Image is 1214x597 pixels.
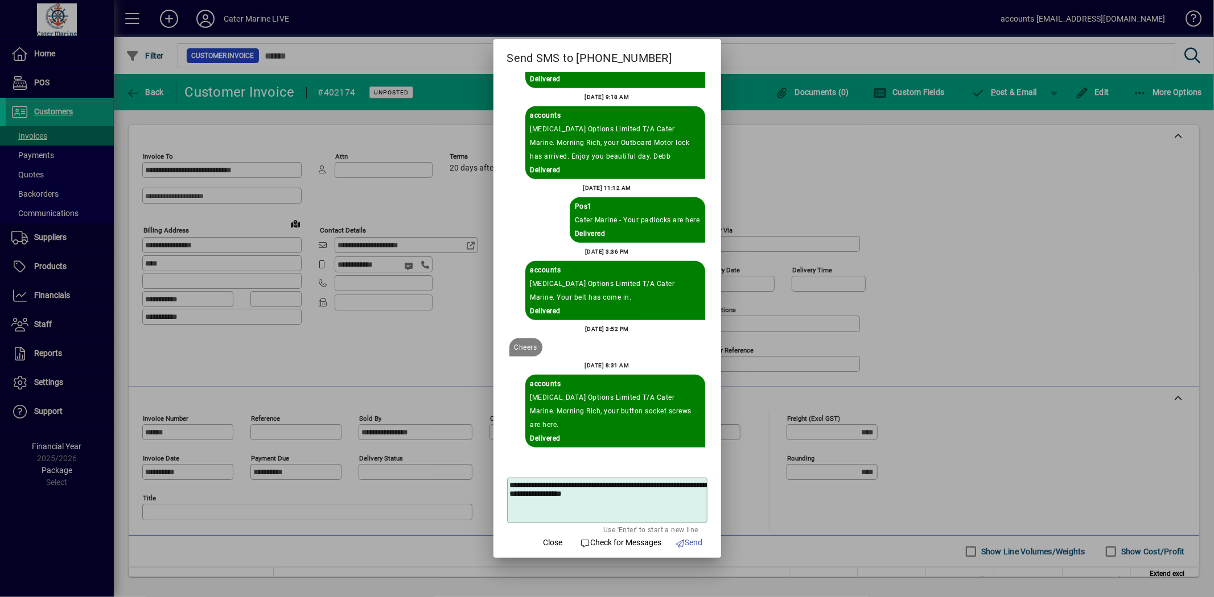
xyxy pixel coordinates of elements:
div: Sent By [575,200,700,213]
button: Close [535,533,571,553]
div: [DATE] 9:18 AM [585,90,629,104]
div: [DATE] 3:52 PM [585,322,629,336]
span: Send [675,537,703,549]
button: Send [670,533,707,553]
mat-hint: Use 'Enter' to start a new line [603,523,698,536]
span: Check for Messages [581,537,662,549]
div: [DATE] 3:36 PM [585,245,629,259]
button: Check for Messages [576,533,666,553]
div: Sent By [530,109,700,122]
div: [DATE] 11:12 AM [583,181,631,195]
span: Close [544,537,563,549]
div: Delivered [530,163,700,177]
div: Delivered [530,72,700,86]
div: Delivered [530,304,700,318]
div: Sent By [530,263,700,277]
div: Delivered [575,227,700,241]
div: Cheers [515,341,537,354]
div: [DATE] 8:31 AM [585,359,629,372]
div: Delivered [530,432,700,445]
div: [MEDICAL_DATA] Options Limited T/A Cater Marine. Your belt has come in. [530,277,700,304]
div: Sent By [530,377,700,391]
h2: Send SMS to [PHONE_NUMBER] [493,39,721,72]
div: [MEDICAL_DATA] Options Limited T/A Cater Marine. Morning Rich, your button socket screws are here. [530,391,700,432]
div: Cater Marine - Your padlocks are here [575,213,700,227]
div: [MEDICAL_DATA] Options Limited T/A Cater Marine. Morning Rich, your Outboard Motor lock has arriv... [530,122,700,163]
